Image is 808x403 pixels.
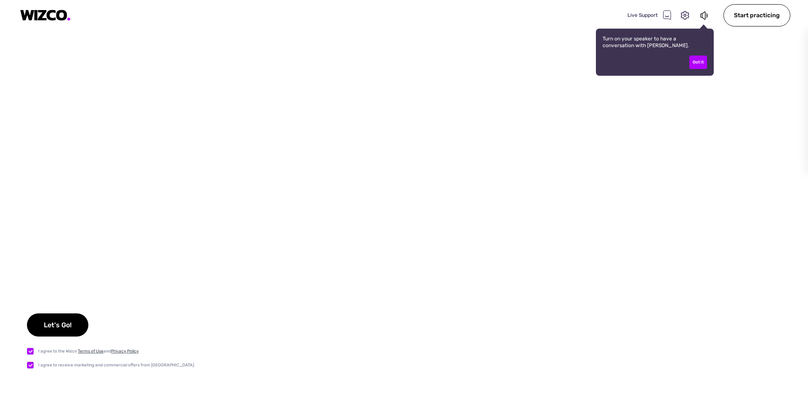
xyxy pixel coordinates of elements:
a: Privacy Policy [111,349,139,354]
div: I agree to receive marketing and commercial offers from [GEOGRAPHIC_DATA] [38,362,194,369]
div: Start practicing [723,4,790,27]
div: I agree to the Wizco and [38,348,139,355]
div: Live Support [627,10,671,20]
div: Let's Go! [27,313,88,337]
img: logo [20,10,71,21]
div: Got it [689,56,707,69]
a: Terms of Use [78,349,104,354]
div: Turn on your speaker to have a conversation with [PERSON_NAME]. [596,29,714,76]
